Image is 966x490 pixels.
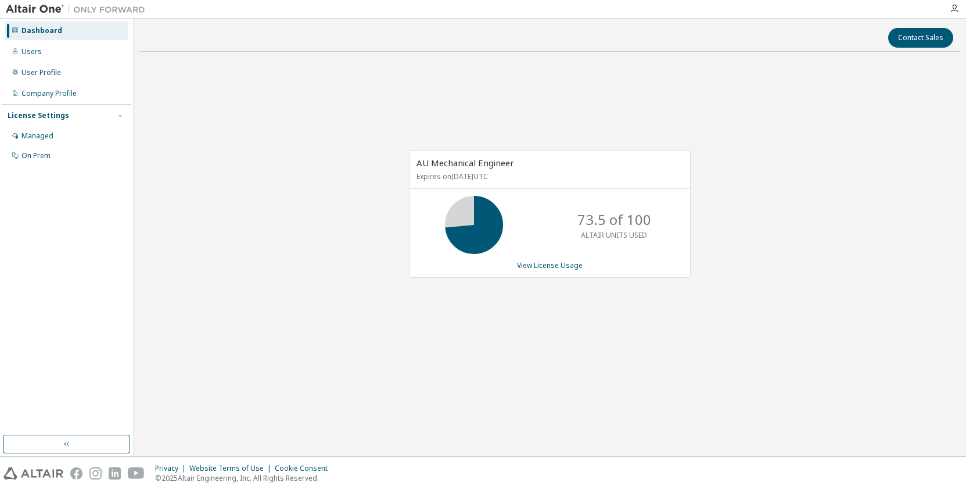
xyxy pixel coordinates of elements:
img: youtube.svg [128,467,145,480]
p: ALTAIR UNITS USED [581,230,647,240]
div: On Prem [21,151,51,160]
div: Cookie Consent [275,464,335,473]
div: License Settings [8,111,69,120]
img: instagram.svg [89,467,102,480]
div: Website Terms of Use [189,464,275,473]
img: Altair One [6,3,151,15]
button: Contact Sales [888,28,953,48]
img: linkedin.svg [109,467,121,480]
div: Privacy [155,464,189,473]
a: View License Usage [517,260,583,270]
img: facebook.svg [70,467,82,480]
p: 73.5 of 100 [577,210,651,230]
div: Dashboard [21,26,62,35]
span: AU Mechanical Engineer [416,157,514,169]
div: User Profile [21,68,61,77]
p: Expires on [DATE] UTC [416,171,680,181]
p: © 2025 Altair Engineering, Inc. All Rights Reserved. [155,473,335,483]
div: Company Profile [21,89,77,98]
div: Users [21,47,42,56]
img: altair_logo.svg [3,467,63,480]
div: Managed [21,131,53,141]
